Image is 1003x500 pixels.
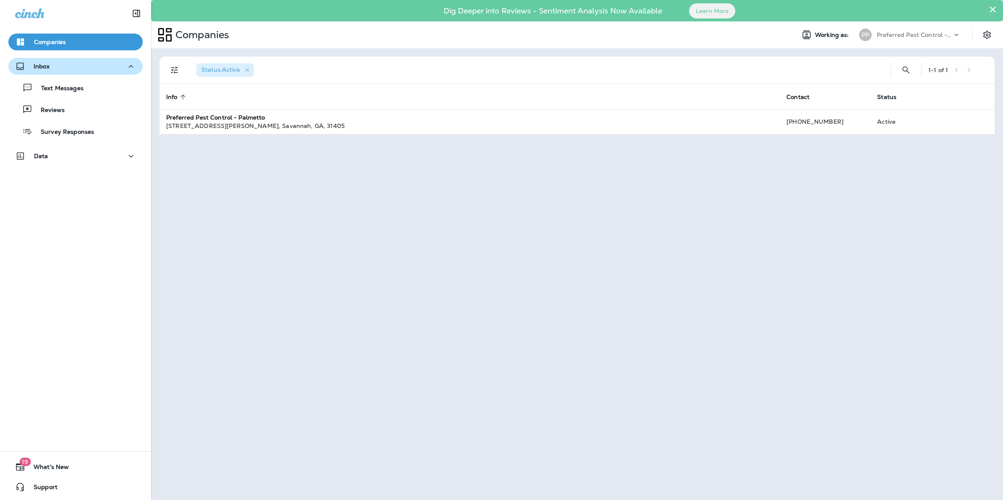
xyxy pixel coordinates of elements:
span: Contact [786,94,810,101]
button: Collapse Sidebar [125,5,148,22]
button: Companies [8,34,143,50]
span: What's New [25,464,69,474]
span: Status [877,94,896,101]
div: PP [859,29,872,41]
p: Dig Deeper into Reviews - Sentiment Analysis Now Available [419,10,687,12]
p: Data [34,153,48,159]
span: Status : Active [201,66,240,73]
span: Info [166,94,178,101]
p: Survey Responses [32,128,94,136]
span: Info [166,93,188,101]
span: Support [25,484,57,494]
td: Active [870,109,932,134]
button: Survey Responses [8,122,143,140]
span: Working as: [815,31,851,39]
div: Status:Active [196,63,254,77]
td: [PHONE_NUMBER] [780,109,870,134]
p: Reviews [32,107,65,115]
div: [STREET_ADDRESS][PERSON_NAME] , Savannah , GA , 31405 [166,122,773,130]
button: Inbox [8,58,143,75]
p: Companies [34,39,66,45]
span: Status [877,93,907,101]
button: Settings [979,27,995,42]
strong: Preferred Pest Control - Palmetto [166,114,265,121]
div: 1 - 1 of 1 [928,67,948,73]
button: Filters [166,62,183,78]
p: Preferred Pest Control - Palmetto [877,31,952,38]
button: Reviews [8,101,143,118]
p: Inbox [34,63,50,70]
span: 19 [19,458,31,466]
button: Search Companies [898,62,914,78]
button: Close [989,3,997,16]
button: Data [8,148,143,164]
span: Contact [786,93,820,101]
p: Companies [172,29,229,41]
button: 19What's New [8,458,143,475]
button: Support [8,479,143,495]
button: Learn More [689,3,735,18]
p: Text Messages [33,85,84,93]
button: Text Messages [8,79,143,96]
